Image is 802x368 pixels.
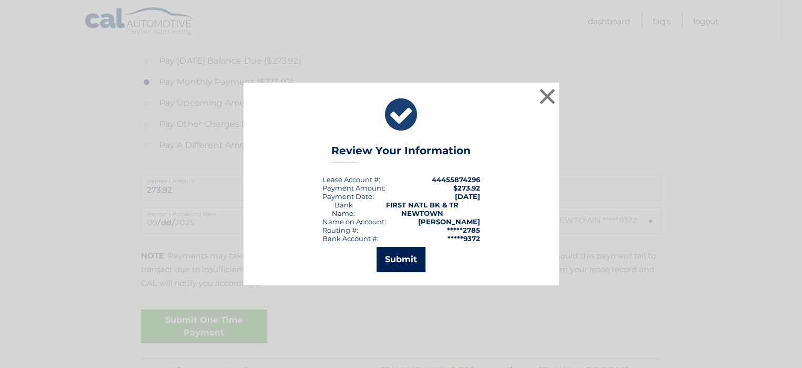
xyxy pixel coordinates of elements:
div: Bank Account #: [322,234,379,243]
strong: FIRST NATL BK & TR NEWTOWN [386,201,459,217]
strong: [PERSON_NAME] [418,217,480,226]
div: : [322,192,374,201]
strong: 44455874296 [432,175,480,184]
span: $273.92 [453,184,480,192]
div: Lease Account #: [322,175,380,184]
div: Name on Account: [322,217,386,226]
div: Routing #: [322,226,358,234]
span: Payment Date [322,192,372,201]
span: [DATE] [455,192,480,201]
button: Submit [377,247,425,272]
button: × [537,86,558,107]
h3: Review Your Information [331,144,471,163]
div: Bank Name: [322,201,365,217]
div: Payment Amount: [322,184,385,192]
